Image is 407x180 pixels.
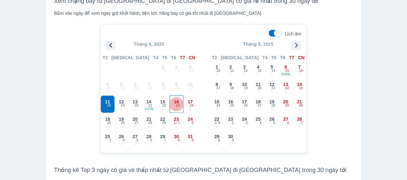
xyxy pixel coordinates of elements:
span: 15 [285,68,289,73]
span: 11 [255,81,261,87]
span: T4 [153,54,158,61]
span: 14 [297,81,302,87]
span: - [238,89,251,94]
span: 16 [299,68,303,73]
span: 1 / 8 [214,120,220,125]
span: 23 [299,85,303,90]
span: 2 [229,63,232,70]
span: T2 [103,54,108,61]
span: 9 [232,137,234,143]
span: - [210,141,224,146]
button: 19-26 [115,113,128,130]
button: 17-24 [183,95,197,113]
span: 7 [298,63,301,70]
span: 20 [133,116,138,122]
span: 7 [164,137,166,143]
button: 24-3 [237,113,251,130]
button: 8-17 [210,78,224,95]
span: T7 [289,54,294,61]
span: - [210,106,224,111]
span: - [293,71,306,77]
span: - [129,106,142,111]
span: 5 [273,120,275,125]
span: 1040k [279,71,292,77]
span: 2 [232,120,234,125]
span: 26 [244,103,248,108]
span: 13 [283,81,288,87]
button: 3-12 [237,61,251,78]
span: 4 [123,137,125,143]
span: - [115,141,128,146]
span: 9 [192,137,194,143]
span: - [252,71,265,77]
button: 30-8 [170,130,183,147]
button: 23-2 [224,113,237,130]
button: 14-23 [292,78,306,95]
span: - [101,141,114,146]
p: Tháng 9, 2025 [210,41,307,47]
span: T4 [262,54,267,61]
span: 19 [121,103,125,108]
span: 28 [148,120,152,125]
span: 30 [174,133,179,139]
button: 22-1/ 8 [210,113,224,130]
button: 27-6 [279,113,292,130]
span: 24 [242,116,247,122]
span: 29 [160,133,165,139]
button: 13-22 [279,78,292,95]
span: - [210,124,224,129]
span: 27 [258,103,262,108]
span: 23 [174,116,179,122]
span: [MEDICAL_DATA] [111,54,149,61]
span: - [156,124,169,129]
span: 6 [284,63,287,70]
span: T2 [212,54,217,61]
button: 141074k21 [142,95,156,113]
span: 3 [109,137,111,143]
span: T7 [180,54,185,61]
button: 30-9 [224,130,237,147]
span: 27 [133,133,138,139]
span: 26 [119,133,124,139]
button: 11-20 [251,78,265,95]
span: 20 [134,103,138,108]
span: 27 [134,120,138,125]
span: 19 [119,116,124,122]
button: 21-28 [142,113,156,130]
span: 6 [150,137,152,143]
span: - [129,141,142,146]
button: 22-29 [156,113,170,130]
span: 24 [190,103,194,108]
span: 21 [297,98,302,105]
span: 20 [258,85,262,90]
button: 16-25 [224,95,237,113]
span: 25 [255,116,261,122]
span: - [170,124,183,129]
span: 8 [216,81,218,87]
button: 12-21 [265,78,279,95]
span: 23 [228,116,233,122]
span: 18 [255,98,261,105]
button: 19-28 [265,95,279,113]
p: Lịch âm [285,30,301,37]
span: 31 [188,133,193,139]
span: T6 [171,54,176,61]
span: 25 [230,103,234,108]
span: 21 [271,85,275,90]
span: - [238,71,251,77]
button: 28-7 [292,113,306,130]
button: 20-29 [279,95,292,113]
button: 24-2 [183,113,197,130]
span: 5 [271,63,273,70]
button: 31-9 [183,130,197,147]
span: 13 [258,68,262,73]
span: 12 [269,81,274,87]
span: 2 [192,120,194,125]
button: 26-5 [265,113,279,130]
span: T5 [271,54,276,61]
span: - [142,124,155,129]
span: CN [189,54,195,61]
span: - [252,106,265,111]
span: 9 [229,81,232,87]
span: 26 [269,116,274,122]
